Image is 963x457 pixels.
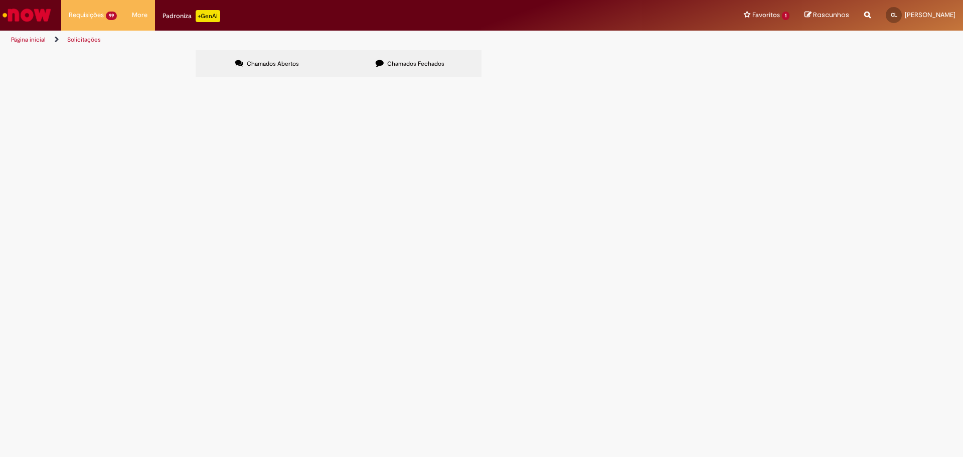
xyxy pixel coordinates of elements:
[782,12,789,20] span: 1
[1,5,53,25] img: ServiceNow
[132,10,147,20] span: More
[905,11,955,19] span: [PERSON_NAME]
[106,12,117,20] span: 99
[387,60,444,68] span: Chamados Fechados
[196,10,220,22] p: +GenAi
[805,11,849,20] a: Rascunhos
[69,10,104,20] span: Requisições
[752,10,780,20] span: Favoritos
[67,36,101,44] a: Solicitações
[11,36,46,44] a: Página inicial
[247,60,299,68] span: Chamados Abertos
[891,12,897,18] span: CL
[813,10,849,20] span: Rascunhos
[163,10,220,22] div: Padroniza
[8,31,634,49] ul: Trilhas de página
